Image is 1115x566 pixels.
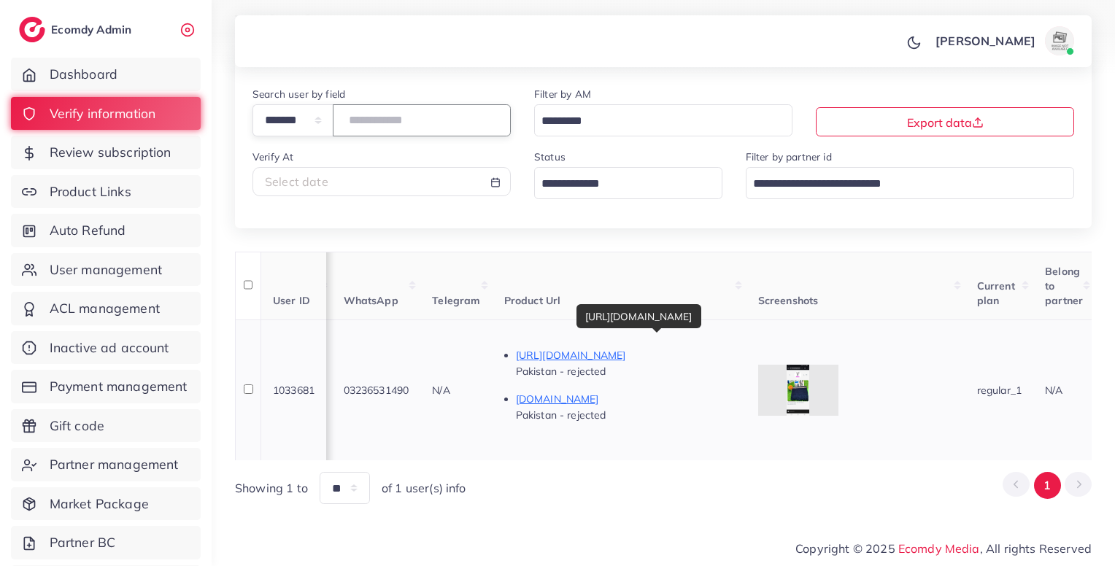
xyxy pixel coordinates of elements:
h2: Ecomdy Admin [51,23,135,36]
span: Review subscription [50,143,171,162]
a: Verify information [11,97,201,131]
span: Showing 1 to [235,480,308,497]
a: [PERSON_NAME]avatar [927,26,1080,55]
a: Review subscription [11,136,201,169]
span: Pakistan - rejected [516,408,606,422]
span: regular_1 [977,384,1022,397]
ul: Pagination [1003,472,1092,499]
a: ACL management [11,292,201,325]
span: WhatsApp [344,294,398,307]
span: Partner management [50,455,179,474]
span: of 1 user(s) info [382,480,466,497]
span: N/A [1045,384,1062,397]
span: Screenshots [758,294,819,307]
span: ACL management [50,299,160,318]
span: Product Url [504,294,561,307]
span: Dashboard [50,65,117,84]
span: Export data [907,115,984,130]
label: Status [534,150,566,164]
span: Copyright © 2025 [795,540,1092,557]
a: Product Links [11,175,201,209]
a: Partner management [11,448,201,481]
span: Current plan [977,279,1015,307]
span: Belong to partner [1045,265,1083,308]
a: logoEcomdy Admin [19,17,135,42]
img: img uploaded [787,365,809,416]
img: avatar [1045,26,1074,55]
label: Filter by partner id [746,150,832,164]
div: Search for option [534,104,792,136]
div: [URL][DOMAIN_NAME] [576,304,701,328]
span: Telegram [432,294,480,307]
span: Verify information [50,104,156,123]
a: Partner BC [11,526,201,559]
input: Search for option [536,110,773,133]
span: User management [50,260,162,279]
span: Select date [265,174,328,189]
span: Pakistan - rejected [516,365,606,378]
p: [URL][DOMAIN_NAME] [516,346,735,364]
button: Go to page 1 [1034,472,1061,499]
label: Filter by AM [534,87,591,101]
div: Search for option [534,167,722,198]
button: Export data [816,107,1074,136]
p: [PERSON_NAME] [935,32,1035,50]
a: Dashboard [11,58,201,91]
span: Auto Refund [50,221,126,240]
a: Gift code [11,409,201,443]
a: Inactive ad account [11,331,201,365]
label: Search user by field [252,87,345,101]
a: Market Package [11,487,201,521]
span: Market Package [50,495,149,513]
span: Inactive ad account [50,338,169,357]
span: Product Links [50,182,131,201]
span: User ID [273,294,310,307]
input: Search for option [536,173,703,195]
span: Partner BC [50,533,116,552]
span: Payment management [50,377,188,396]
label: Verify At [252,150,293,164]
a: Auto Refund [11,214,201,247]
a: Ecomdy Media [898,541,980,556]
a: Payment management [11,370,201,403]
p: [DOMAIN_NAME] [516,390,735,408]
span: N/A [432,384,450,397]
span: , All rights Reserved [980,540,1092,557]
img: logo [19,17,45,42]
div: Search for option [746,167,1075,198]
input: Search for option [748,173,1056,195]
a: User management [11,253,201,287]
span: Gift code [50,416,104,435]
span: 1033681 [273,384,315,397]
span: 03236531490 [344,384,409,397]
